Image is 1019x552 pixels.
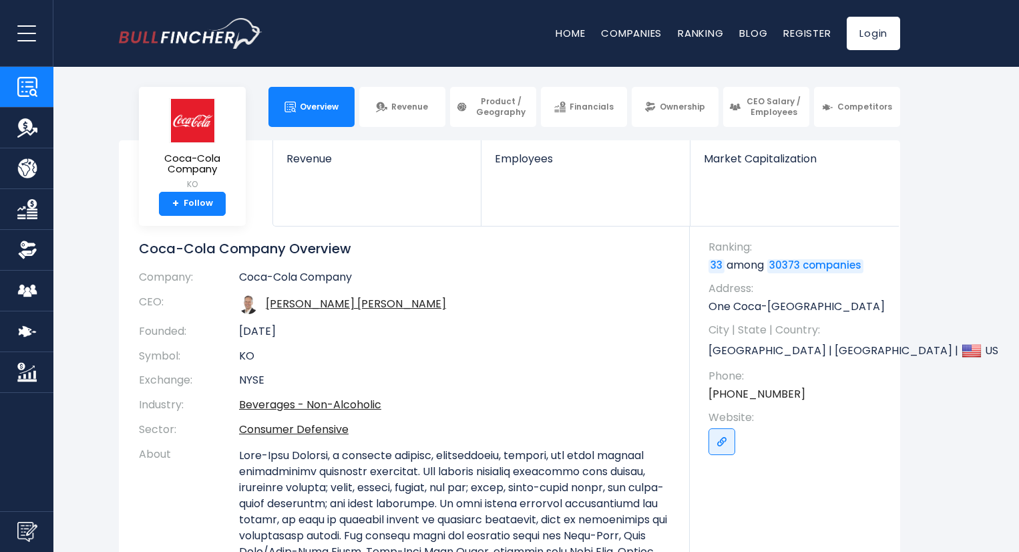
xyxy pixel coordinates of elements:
span: Employees [495,152,676,165]
a: Revenue [273,140,481,188]
a: Coca-Cola Company KO [149,98,236,192]
a: Overview [268,87,355,127]
img: bullfincher logo [119,18,262,49]
th: Industry: [139,393,239,418]
td: KO [239,344,670,369]
span: Address: [708,281,887,296]
span: Competitors [837,102,892,112]
a: Ranking [678,26,723,40]
td: NYSE [239,368,670,393]
span: Product / Geography [471,96,530,117]
a: Market Capitalization [690,140,899,188]
span: Revenue [286,152,467,165]
a: Companies [601,26,662,40]
span: Ownership [660,102,705,112]
a: Go to link [708,428,735,455]
img: Ownership [17,240,37,260]
a: Competitors [814,87,900,127]
span: Ranking: [708,240,887,255]
td: Coca-Cola Company [239,271,670,290]
h1: Coca-Cola Company Overview [139,240,670,257]
a: Financials [541,87,627,127]
span: Overview [300,102,339,112]
a: [PHONE_NUMBER] [708,387,805,402]
a: Ownership [632,87,718,127]
span: CEO Salary / Employees [745,96,803,117]
a: Go to homepage [119,18,262,49]
td: [DATE] [239,319,670,344]
a: Beverages - Non-Alcoholic [239,397,381,412]
span: City | State | Country: [708,323,887,337]
a: Revenue [359,87,445,127]
a: 33 [708,259,725,273]
th: Founded: [139,319,239,344]
a: +Follow [159,192,226,216]
th: Symbol: [139,344,239,369]
a: Login [847,17,900,50]
th: Exchange: [139,368,239,393]
a: Blog [739,26,767,40]
img: james-quincey.jpg [239,295,258,314]
span: Revenue [391,102,428,112]
a: ceo [266,296,446,311]
a: Consumer Defensive [239,422,349,437]
p: [GEOGRAPHIC_DATA] | [GEOGRAPHIC_DATA] | US [708,341,887,361]
th: CEO: [139,290,239,319]
strong: + [172,198,179,210]
a: 30373 companies [767,259,863,273]
a: Product / Geography [450,87,536,127]
a: Home [556,26,585,40]
th: Sector: [139,418,239,442]
p: One Coca-[GEOGRAPHIC_DATA] [708,299,887,314]
p: among [708,258,887,273]
span: Market Capitalization [704,152,885,165]
a: CEO Salary / Employees [723,87,809,127]
small: KO [150,178,235,190]
span: Phone: [708,369,887,384]
span: Coca-Cola Company [150,153,235,175]
a: Register [783,26,831,40]
th: Company: [139,271,239,290]
a: Employees [481,140,689,188]
span: Financials [570,102,614,112]
span: Website: [708,410,887,425]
